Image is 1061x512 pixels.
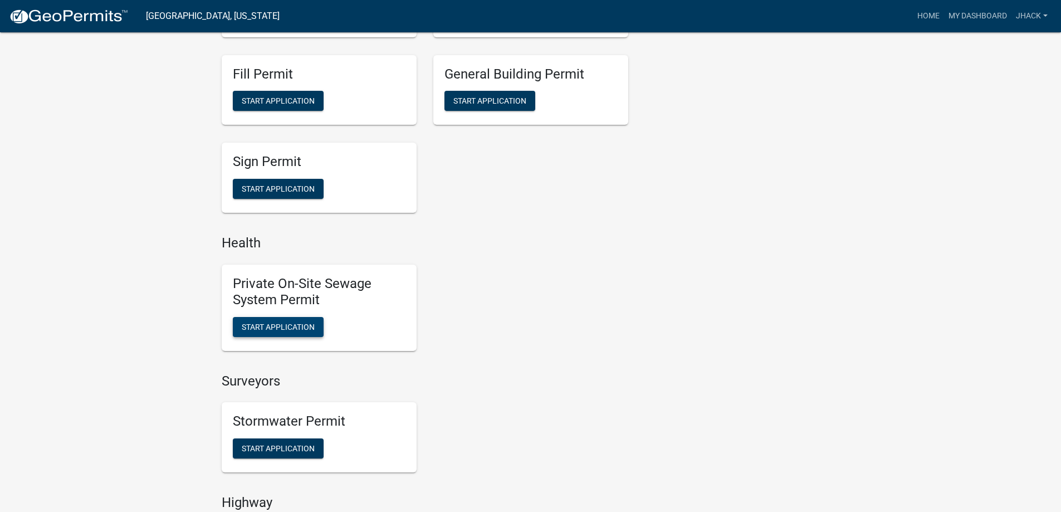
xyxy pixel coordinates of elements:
button: Start Application [233,179,324,199]
button: Start Application [233,438,324,459]
h5: Stormwater Permit [233,413,405,430]
span: Start Application [242,184,315,193]
h5: Private On-Site Sewage System Permit [233,276,405,308]
button: Start Application [444,91,535,111]
a: Home [913,6,944,27]
h4: Health [222,235,628,251]
a: jhack [1011,6,1052,27]
h4: Surveyors [222,373,628,389]
span: Start Application [453,96,526,105]
button: Start Application [233,91,324,111]
h4: Highway [222,495,628,511]
h5: Fill Permit [233,66,405,82]
button: Start Application [233,317,324,337]
h5: General Building Permit [444,66,617,82]
a: [GEOGRAPHIC_DATA], [US_STATE] [146,7,280,26]
span: Start Application [242,322,315,331]
span: Start Application [242,96,315,105]
span: Start Application [242,444,315,453]
h5: Sign Permit [233,154,405,170]
a: My Dashboard [944,6,1011,27]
